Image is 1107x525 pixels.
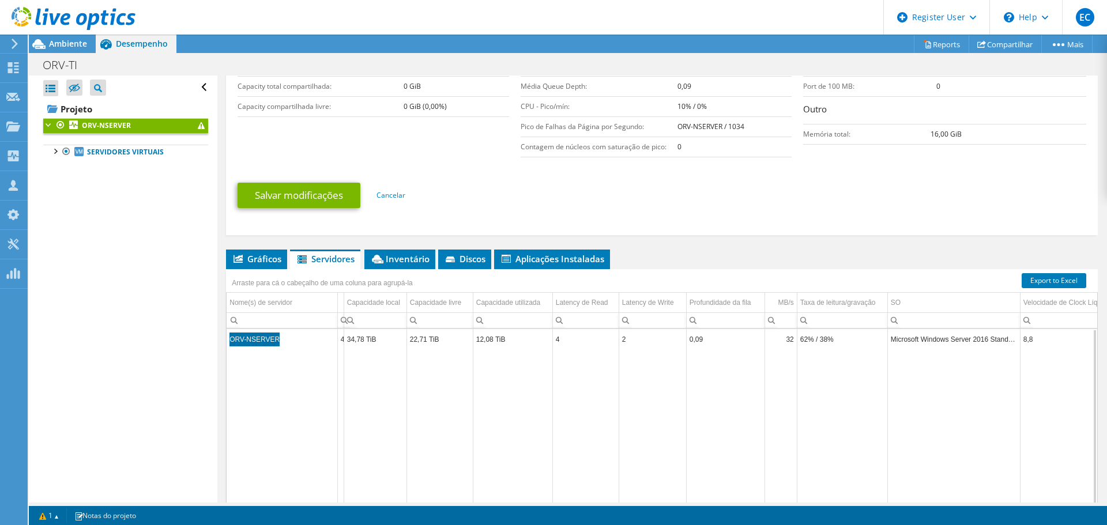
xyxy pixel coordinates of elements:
[337,329,344,349] td: Column IOPS, Value 42
[296,253,355,265] span: Servidores
[887,329,1020,349] td: Column SO, Value Microsoft Windows Server 2016 Standard
[31,508,67,523] a: 1
[406,329,473,349] td: Column Capacidade livre, Value 22,71 TiB
[936,81,940,91] b: 0
[803,76,936,96] td: Port de 100 MB:
[686,329,765,349] td: Column Profundidade da fila, Value 0,09
[227,293,337,313] td: Nome(s) de servidor Column
[552,312,619,328] td: Column Latency de Read, Filter cell
[376,190,405,200] a: Cancelar
[622,296,674,309] div: Latency de Write
[238,183,360,208] a: Salvar modificações
[619,312,686,328] td: Column Latency de Write, Filter cell
[227,312,337,328] td: Column Nome(s) de servidor, Filter cell
[43,145,208,160] a: Servidores virtuais
[556,296,608,309] div: Latency de Read
[677,142,681,152] b: 0
[404,96,509,116] td: 0 GiB (0,00%)
[49,38,87,49] span: Ambiente
[43,118,208,133] a: ORV-NSERVER
[1076,8,1094,27] span: EC
[797,329,887,349] td: Column Taxa de leitura/gravação, Value 62% / 38%
[765,312,797,328] td: Column MB/s, Filter cell
[344,329,406,349] td: Column Capacidade local, Value 34,78 TiB
[226,269,1098,514] div: Data grid
[677,122,744,131] b: ORV-NSERVER / 1034
[887,312,1020,328] td: Column SO, Filter cell
[803,103,1086,118] h3: Outro
[677,81,691,91] b: 0,09
[66,508,144,523] a: Notas do projeto
[410,296,461,309] div: Capacidade livre
[619,329,686,349] td: Column Latency de Write, Value 2
[37,59,95,71] h1: ORV-TI
[800,296,876,309] div: Taxa de leitura/gravação
[521,76,677,96] td: Média Queue Depth:
[765,293,797,313] td: MB/s Column
[238,96,403,116] td: Capacity compartilhada livre:
[344,293,406,313] td: Capacidade local Column
[476,296,540,309] div: Capacidade utilizada
[765,329,797,349] td: Column MB/s, Value 32
[1022,273,1086,288] a: Export to Excel
[344,312,406,328] td: Column Capacidade local, Filter cell
[521,96,677,116] td: CPU - Pico/mín:
[677,101,707,111] b: 10% / 0%
[473,293,552,313] td: Capacidade utilizada Column
[116,38,168,49] span: Desempenho
[406,293,473,313] td: Capacidade livre Column
[1004,12,1014,22] svg: \n
[473,312,552,328] td: Column Capacidade utilizada, Filter cell
[406,312,473,328] td: Column Capacidade livre, Filter cell
[347,296,400,309] div: Capacidade local
[232,253,281,265] span: Gráficos
[686,312,765,328] td: Column Profundidade da fila, Filter cell
[797,312,887,328] td: Column Taxa de leitura/gravação, Filter cell
[887,293,1020,313] td: SO Column
[227,329,337,349] td: Column Nome(s) de servidor, Value ORV-NSERVER
[238,76,403,96] td: Capacity total compartilhada:
[404,76,509,96] td: 0 GiB
[552,329,619,349] td: Column Latency de Read, Value 4
[931,129,962,139] b: 16,00 GiB
[969,35,1042,53] a: Compartilhar
[473,329,552,349] td: Column Capacidade utilizada, Value 12,08 TiB
[229,275,416,291] div: Arraste para cá o cabeçalho de uma coluna para agrupá-la
[444,253,485,265] span: Discos
[619,293,686,313] td: Latency de Write Column
[552,293,619,313] td: Latency de Read Column
[686,293,765,313] td: Profundidade da fila Column
[521,137,677,157] td: Contagem de núcleos com saturação de pico:
[803,124,931,144] td: Memória total:
[797,293,887,313] td: Taxa de leitura/gravação Column
[43,100,208,118] a: Projeto
[1041,35,1093,53] a: Mais
[500,253,604,265] span: Aplicações Instaladas
[370,253,430,265] span: Inventário
[891,296,901,309] div: SO
[229,296,292,309] div: Nome(s) de servidor
[82,120,131,130] b: ORV-NSERVER
[690,296,751,309] div: Profundidade da fila
[337,293,344,313] td: IOPS Column
[778,296,793,309] div: MB/s
[521,116,677,137] td: Pico de Falhas da Página por Segundo:
[914,35,969,53] a: Reports
[337,312,344,328] td: Column IOPS, Filter cell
